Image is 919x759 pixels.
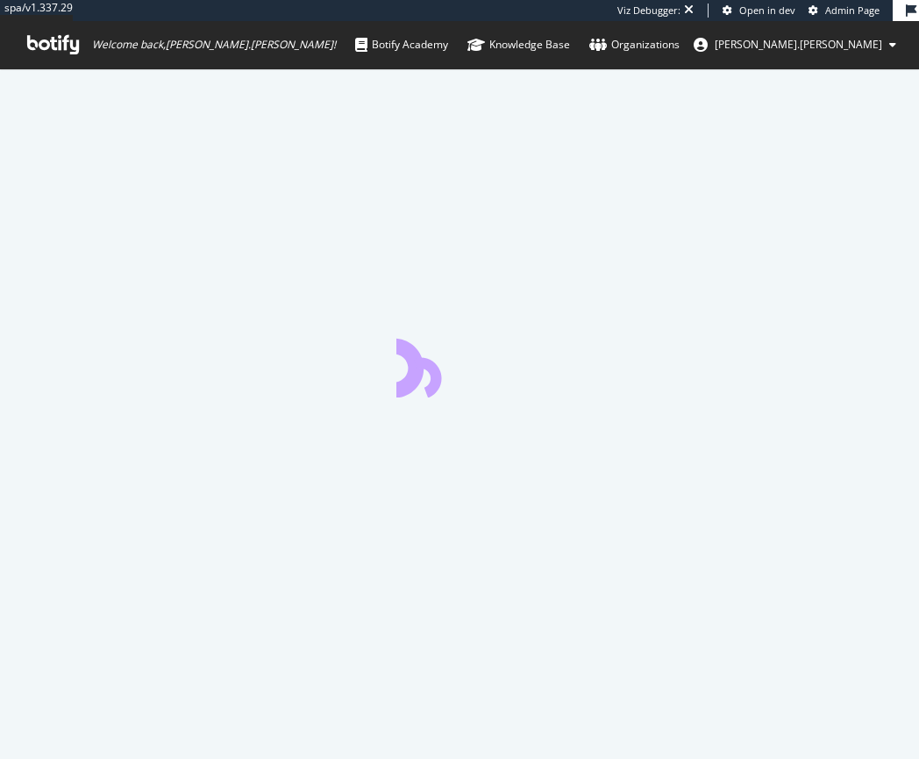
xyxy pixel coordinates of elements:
span: Admin Page [825,4,880,17]
div: Knowledge Base [467,36,570,54]
div: Organizations [589,36,680,54]
div: Viz Debugger: [617,4,680,18]
span: colin.reid [715,37,882,52]
span: Welcome back, [PERSON_NAME].[PERSON_NAME] ! [92,38,336,52]
a: Organizations [589,21,680,68]
a: Open in dev [723,4,795,18]
span: Open in dev [739,4,795,17]
a: Admin Page [809,4,880,18]
button: [PERSON_NAME].[PERSON_NAME] [680,31,910,59]
a: Botify Academy [355,21,448,68]
div: Botify Academy [355,36,448,54]
a: Knowledge Base [467,21,570,68]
